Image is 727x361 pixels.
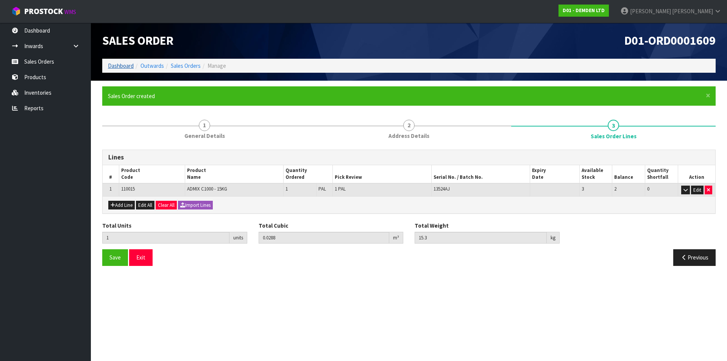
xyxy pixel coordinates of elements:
[335,186,346,192] span: 1 PAL
[612,165,645,183] th: Balance
[678,165,715,183] th: Action
[284,165,333,183] th: Quantity Ordered
[121,186,135,192] span: 110015
[185,165,284,183] th: Product Name
[624,33,716,48] span: D01-ORD0001609
[672,8,713,15] span: [PERSON_NAME]
[547,232,560,244] div: kg
[108,154,710,161] h3: Lines
[129,249,153,266] button: Exit
[388,132,429,140] span: Address Details
[156,201,177,210] button: Clear All
[64,8,76,16] small: WMS
[403,120,415,131] span: 2
[136,201,154,210] button: Edit All
[285,186,288,192] span: 1
[530,165,579,183] th: Expiry Date
[102,33,173,48] span: Sales Order
[140,62,164,69] a: Outwards
[318,186,326,192] span: PAL
[415,222,449,230] label: Total Weight
[582,186,584,192] span: 3
[102,144,716,272] span: Sales Order Lines
[102,249,128,266] button: Save
[199,120,210,131] span: 1
[171,62,201,69] a: Sales Orders
[109,254,121,261] span: Save
[647,186,649,192] span: 0
[11,6,21,16] img: cube-alt.png
[229,232,247,244] div: units
[434,186,450,192] span: 13524AJ
[178,201,213,210] button: Import Lines
[207,62,226,69] span: Manage
[579,165,612,183] th: Available Stock
[187,186,227,192] span: ADMIX C1000 - 15KG
[24,6,63,16] span: ProStock
[259,232,390,244] input: Total Cubic
[706,90,710,101] span: ×
[673,249,716,266] button: Previous
[119,165,185,183] th: Product Code
[691,186,704,195] button: Edit
[645,165,678,183] th: Quantity Shortfall
[108,201,135,210] button: Add Line
[103,165,119,183] th: #
[389,232,403,244] div: m³
[614,186,616,192] span: 2
[591,132,637,140] span: Sales Order Lines
[630,8,671,15] span: [PERSON_NAME]
[108,92,155,100] span: Sales Order created
[608,120,619,131] span: 3
[184,132,225,140] span: General Details
[102,222,131,230] label: Total Units
[431,165,530,183] th: Serial No. / Batch No.
[563,7,605,14] strong: D01 - DEMDEN LTD
[259,222,288,230] label: Total Cubic
[415,232,547,244] input: Total Weight
[109,186,112,192] span: 1
[108,62,134,69] a: Dashboard
[102,232,229,244] input: Total Units
[333,165,432,183] th: Pick Review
